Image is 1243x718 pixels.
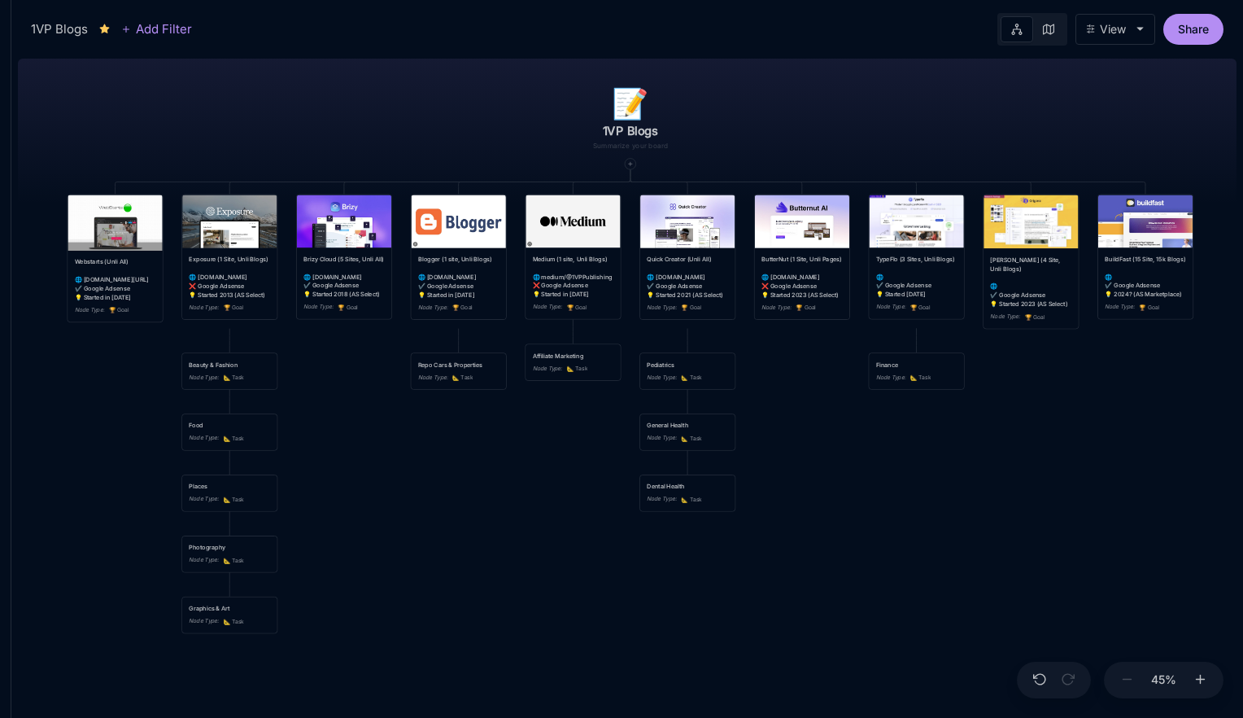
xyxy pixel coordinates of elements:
div: [PERSON_NAME] (4 Site, Unli Blogs) 🌐 ✔️ Google Adsense 💡 Started 2023 (AS Select) [990,255,1071,308]
img: stacked cover [68,195,162,251]
span: Goal [224,304,244,313]
i: 🏆 [224,304,232,311]
span: Goal [109,305,129,314]
div: Graphics & ArtNode Type:📐Task [181,596,278,633]
div: Node Type : [75,305,105,314]
div: Node Type : [189,434,219,443]
i: 🏆 [567,304,575,311]
div: FoodNode Type:📐Task [181,414,278,451]
div: stacked coverBuildFast (15 Site, 15k Blogs) 🌐 ✔️ Google Adsense 💡 2024? (AS Marketplace)Node Type... [1097,194,1194,320]
span: Goal [796,303,816,312]
i: 🏆 [338,304,346,311]
div: Food [189,421,270,430]
div: Graphics & Art [189,604,270,613]
span: Task [224,434,244,443]
div: stacked cover[PERSON_NAME] (4 Site, Unli Blogs) 🌐 ✔️ Google Adsense 💡 Started 2023 (AS Select)Nod... [983,194,1079,329]
div: FinanceNode Type:📐Task [868,352,965,390]
i: 📐 [224,618,232,625]
div: Dental HealthNode Type:📐Task [639,475,736,512]
div: ButterNut (1 Site, Unli Pages) 🌐 [DOMAIN_NAME] ❌ Google Adsense 💡 Started 2023 (AS Select) [761,255,843,299]
div: Repo Cars & PropertiesNode Type:📐Task [410,352,507,390]
div: stacked coverBlogger (1 site, Unli Blogs) 🌐 [DOMAIN_NAME] ✔️ Google Adsense 💡 Started in [DATE]No... [410,194,507,320]
i: 📐 [224,496,232,503]
div: stacked coverMedium (1 site, Unli Blogs) 🌐 medium/@1VPPublishing ❌ Google Adsense 💡 Started in [D... [525,194,621,320]
button: View [1075,14,1155,45]
div: 📝 [612,89,648,116]
div: stacked coverQuick Creator (Unli All) 🌐 [DOMAIN_NAME] ✔️ Google Adsense 💡 Started 2021 (AS Select... [639,194,736,320]
span: Goal [681,303,701,312]
div: Beauty & Fashion [189,360,270,369]
div: stacked coverExposure (1 Site, Unli Blogs) 🌐 [DOMAIN_NAME] ❌ Google Adsense 💡 Started 2013 (AS Se... [181,194,278,320]
div: Places [189,482,270,491]
div: stacked coverButterNut (1 Site, Unli Pages) 🌐 [DOMAIN_NAME] ❌ Google Adsense 💡 Started 2023 (AS S... [753,194,850,320]
i: 📐 [910,374,918,381]
div: Node Type : [189,303,219,312]
button: Add Filter [121,20,192,39]
div: Node Type : [647,373,677,382]
div: PhotographyNode Type:📐Task [181,536,278,573]
i: 🏆 [681,304,689,311]
span: Task [224,556,244,565]
span: Task [452,373,473,382]
i: 🏆 [109,306,117,313]
div: General HealthNode Type:📐Task [639,414,736,451]
i: 📐 [681,374,689,381]
div: Quick Creator (Unli All) 🌐 [DOMAIN_NAME] ✔️ Google Adsense 💡 Started 2021 (AS Select) [647,255,728,299]
span: Task [681,373,701,382]
div: Webstarts (Unli All) 🌐 [DOMAIN_NAME][URL] ✔️ Google Adsense 💡 Started in [DATE] [75,257,156,301]
span: Task [681,495,701,504]
div: stacked coverTypeFlo (3 Sites, Unli Blogs) 🌐 ✔️ Google Adsense 💡 Started [DATE]Node Type:🏆Goal [868,194,965,320]
i: 🏆 [796,304,804,311]
span: Task [224,617,244,626]
span: Goal [910,303,931,312]
div: Dental Health [647,482,728,491]
div: General Health [647,421,728,430]
div: Node Type : [303,303,334,312]
div: Node Type : [876,303,906,312]
span: Goal [1139,303,1159,312]
span: Goal [567,303,587,312]
span: Task [224,373,244,382]
img: stacked cover [412,195,506,248]
div: Beauty & FashionNode Type:📐Task [181,352,278,390]
div: 1VP Blogs [31,20,88,39]
img: stacked cover [1098,195,1193,248]
i: 📐 [452,374,460,381]
div: Node Type : [647,434,677,443]
div: Node Type : [647,495,677,504]
i: 🏆 [1139,304,1147,311]
img: stacked cover [526,195,620,248]
div: Node Type : [990,312,1020,321]
div: Node Type : [189,556,219,565]
span: Add Filter [131,20,192,39]
i: 📐 [681,496,689,503]
span: Goal [1025,313,1045,322]
span: Goal [338,303,358,312]
img: stacked cover [640,195,735,248]
span: Task [567,364,587,373]
div: Affiliate Marketing [533,352,614,361]
div: BuildFast (15 Site, 15k Blogs) 🌐 ✔️ Google Adsense 💡 2024? (AS Marketplace) [1105,254,1186,298]
div: 📝 [544,64,717,170]
div: Affiliate MarketingNode Type:📐Task [525,344,621,381]
div: Node Type : [876,373,906,382]
div: Node Type : [533,364,563,373]
div: Node Type : [647,303,677,312]
button: Share [1163,14,1223,45]
div: Finance [876,360,957,369]
i: 🏆 [910,304,918,311]
div: Pediatrics [647,360,728,369]
div: Node Type : [189,616,219,625]
div: Node Type : [761,303,792,312]
div: TypeFlo (3 Sites, Unli Blogs) 🌐 ✔️ Google Adsense 💡 Started [DATE] [876,255,957,299]
div: Blogger (1 site, Unli Blogs) 🌐 [DOMAIN_NAME] ✔️ Google Adsense 💡 Started in [DATE] [418,255,499,299]
div: Exposure (1 Site, Unli Blogs) 🌐 [DOMAIN_NAME] ❌ Google Adsense 💡 Started 2013 (AS Select) [189,255,270,299]
div: PediatricsNode Type:📐Task [639,352,736,390]
img: stacked cover [755,195,849,248]
div: stacked coverWebstarts (Unli All) 🌐 [DOMAIN_NAME][URL] ✔️ Google Adsense 💡 Started in [DATE]Node ... [67,194,164,322]
i: 🏆 [452,304,460,311]
i: 📐 [567,365,575,372]
div: Node Type : [1105,302,1135,311]
div: Node Type : [189,373,219,382]
img: stacked cover [182,195,277,248]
